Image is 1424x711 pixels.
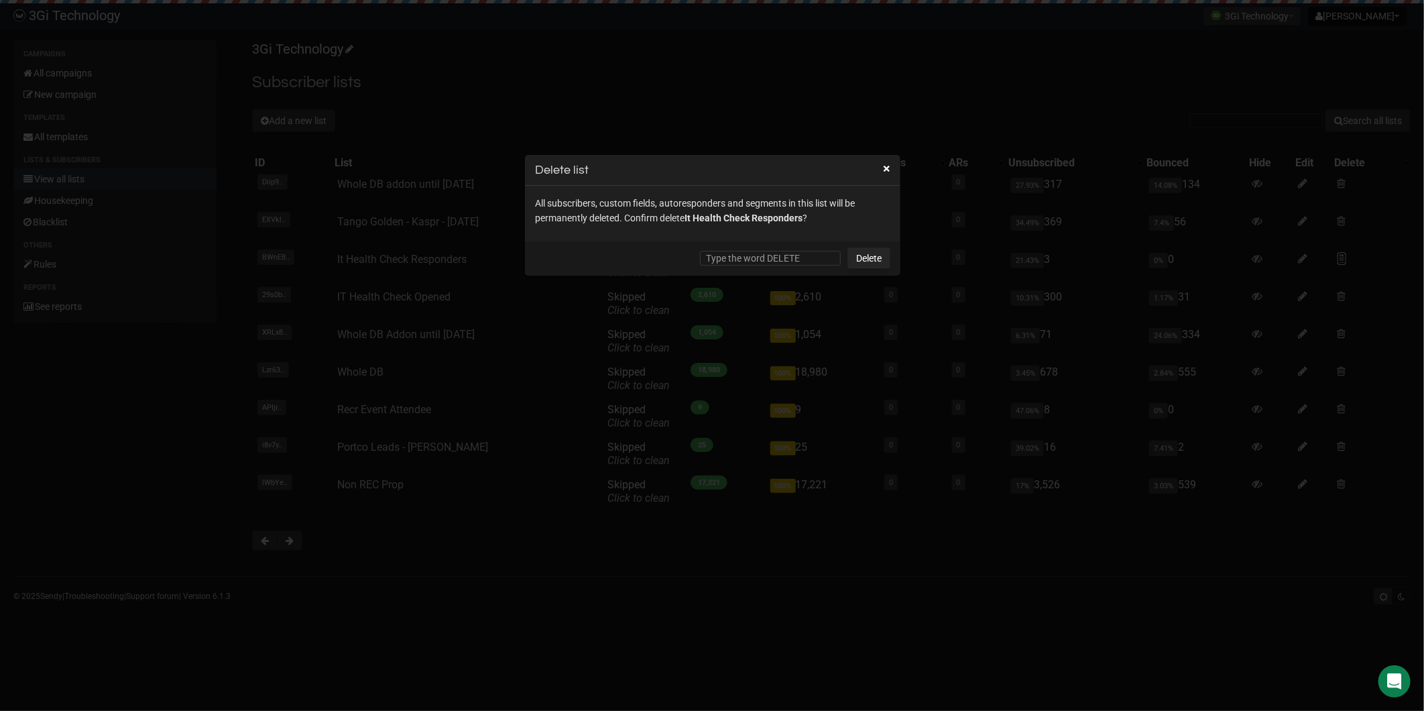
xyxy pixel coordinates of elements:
[700,251,841,266] input: Type the word DELETE
[847,248,890,269] a: Delete
[535,196,890,225] p: All subscribers, custom fields, autoresponders and segments in this list will be permanently dele...
[883,162,890,174] button: ×
[1378,665,1411,698] div: Open Intercom Messenger
[535,161,890,179] h3: Delete list
[685,213,803,223] span: It Health Check Responders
